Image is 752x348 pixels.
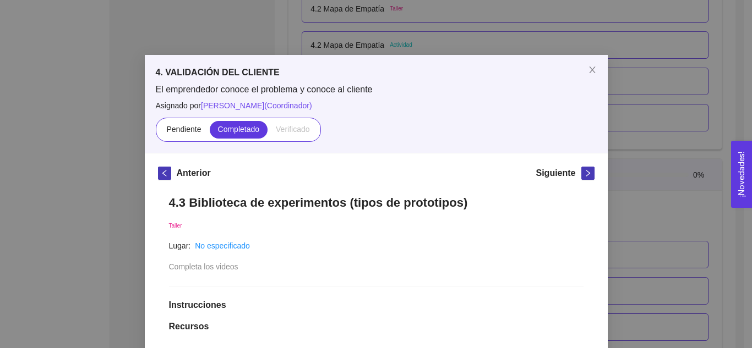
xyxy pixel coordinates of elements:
[156,84,597,96] span: El emprendedor conoce el problema y conoce al cliente
[276,125,309,134] span: Verificado
[588,65,597,74] span: close
[201,101,312,110] span: [PERSON_NAME] ( Coordinador )
[218,125,260,134] span: Completado
[536,167,575,180] h5: Siguiente
[169,240,191,252] article: Lugar:
[166,125,201,134] span: Pendiente
[169,300,584,311] h1: Instrucciones
[582,169,594,177] span: right
[169,195,584,210] h1: 4.3 Biblioteca de experimentos (tipos de prototipos)
[177,167,211,180] h5: Anterior
[169,262,238,271] span: Completa los videos
[159,169,171,177] span: left
[577,55,608,86] button: Close
[581,167,595,180] button: right
[156,66,597,79] h5: 4. VALIDACIÓN DEL CLIENTE
[169,321,584,332] h1: Recursos
[169,223,182,229] span: Taller
[195,241,250,250] a: No especificado
[158,167,171,180] button: left
[731,141,752,208] button: Open Feedback Widget
[156,100,597,112] span: Asignado por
